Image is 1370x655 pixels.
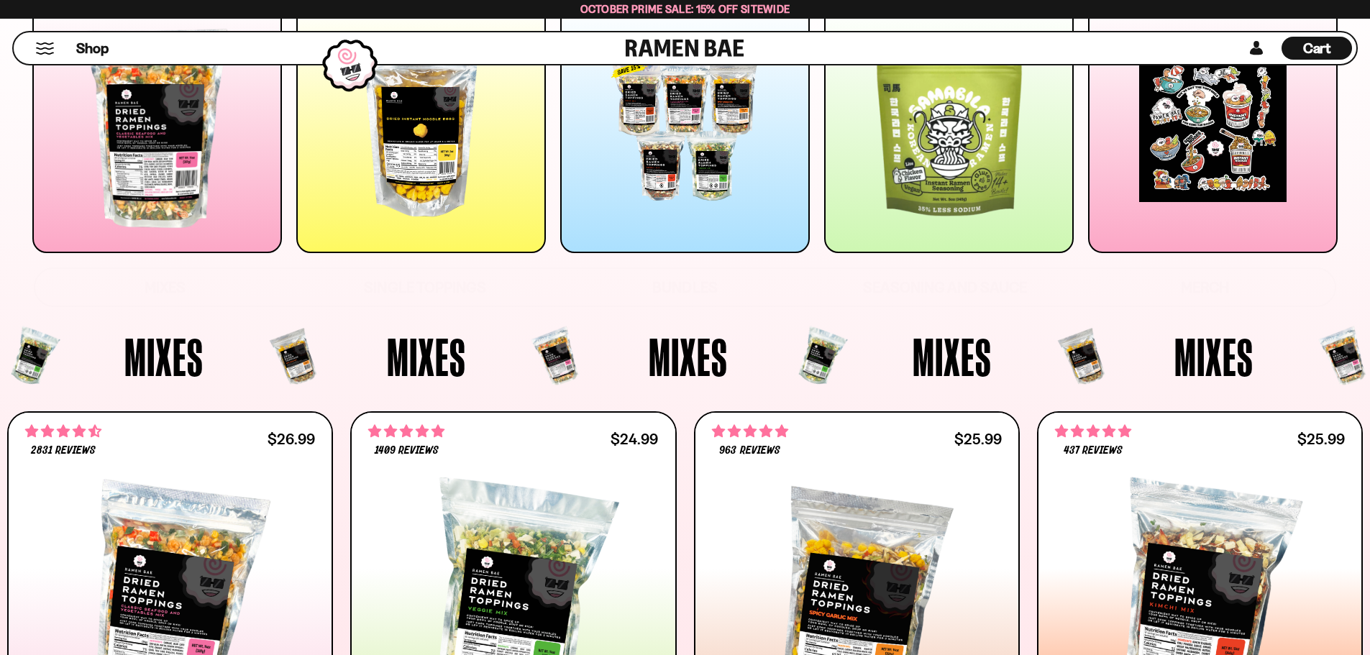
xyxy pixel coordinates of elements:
[652,278,717,296] span: Bundles
[364,278,485,296] span: Single Toppings
[1181,278,1229,296] span: Merch
[913,330,992,383] span: Mixes
[35,269,295,306] a: Mixes
[368,422,444,441] span: 4.76 stars
[124,330,204,383] span: Mixes
[611,432,658,446] div: $24.99
[1282,32,1352,64] div: Cart
[31,445,96,457] span: 2831 reviews
[580,2,790,16] span: October Prime Sale: 15% off Sitewide
[145,278,186,296] span: Mixes
[387,330,466,383] span: Mixes
[815,269,1074,306] a: Seasoning and Sauce
[555,269,815,306] a: Bundles
[649,330,728,383] span: Mixes
[1174,330,1253,383] span: Mixes
[719,445,780,457] span: 963 reviews
[268,432,315,446] div: $26.99
[76,37,109,60] a: Shop
[76,39,109,58] span: Shop
[1297,432,1345,446] div: $25.99
[1055,422,1131,441] span: 4.76 stars
[25,422,101,441] span: 4.68 stars
[375,445,439,457] span: 1409 reviews
[295,269,554,306] a: Single Toppings
[954,432,1002,446] div: $25.99
[35,42,55,55] button: Mobile Menu Trigger
[1064,445,1123,457] span: 437 reviews
[712,422,788,441] span: 4.75 stars
[863,278,1026,296] span: Seasoning and Sauce
[1303,40,1331,57] span: Cart
[1075,269,1335,306] a: Merch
